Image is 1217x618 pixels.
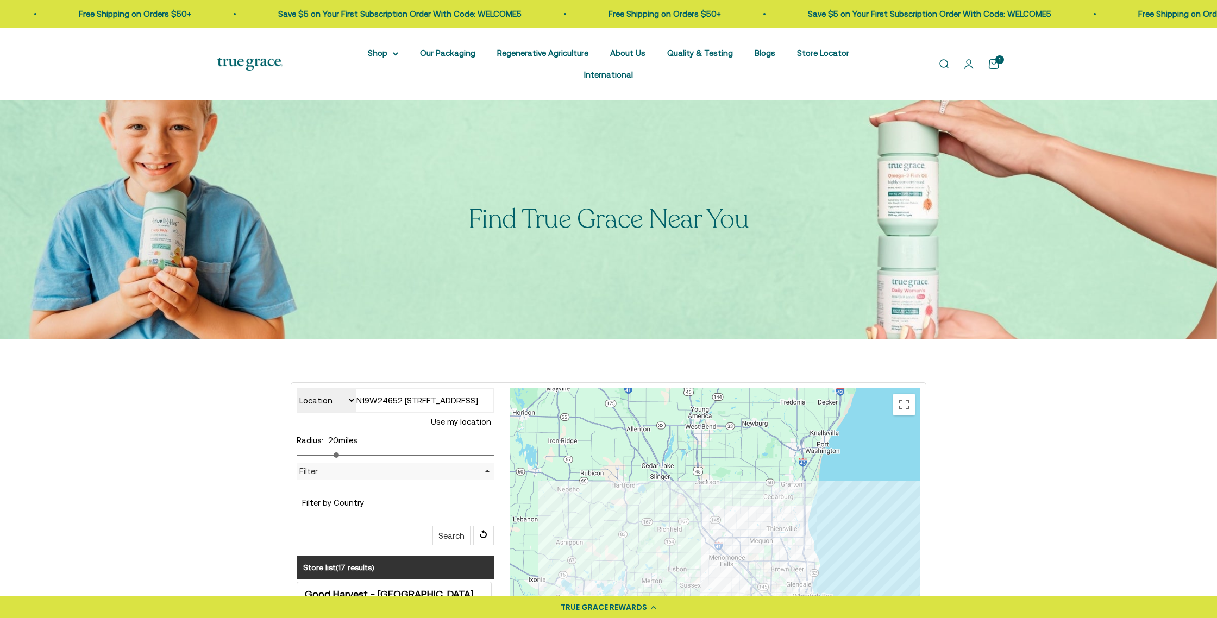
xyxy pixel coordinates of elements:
[1070,9,1182,18] a: Free Shipping on Orders $50+
[540,9,653,18] a: Free Shipping on Orders $50+
[797,48,849,58] a: Store Locator
[338,563,346,572] span: 17
[348,563,372,572] span: results
[432,526,471,545] button: Search
[368,47,398,60] summary: Shop
[305,590,484,607] strong: Good Harvest - [GEOGRAPHIC_DATA], [GEOGRAPHIC_DATA]
[610,48,645,58] a: About Us
[10,9,123,18] a: Free Shipping on Orders $50+
[667,48,733,58] a: Quality & Testing
[893,394,915,415] button: Toggle fullscreen view
[584,70,633,79] a: International
[561,602,647,613] div: TRUE GRACE REWARDS
[297,463,494,480] div: Filter
[328,436,338,445] span: 20
[473,526,494,545] span: Reset
[497,48,588,58] a: Regenerative Agriculture
[297,434,494,447] div: miles
[468,201,749,237] split-lines: Find True Grace Near You
[297,455,494,456] input: Radius
[739,8,983,21] p: Save $5 on Your First Subscription Order With Code: WELCOME5
[210,8,453,21] p: Save $5 on Your First Subscription Order With Code: WELCOME5
[297,556,494,579] h3: Store list
[356,388,494,413] input: Type to search our stores
[302,496,486,509] label: Filter by Country
[428,413,494,431] button: Use my location
[995,55,1004,64] cart-count: 1
[420,48,475,58] a: Our Packaging
[336,563,374,572] span: ( )
[297,436,323,445] label: Radius:
[755,48,775,58] a: Blogs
